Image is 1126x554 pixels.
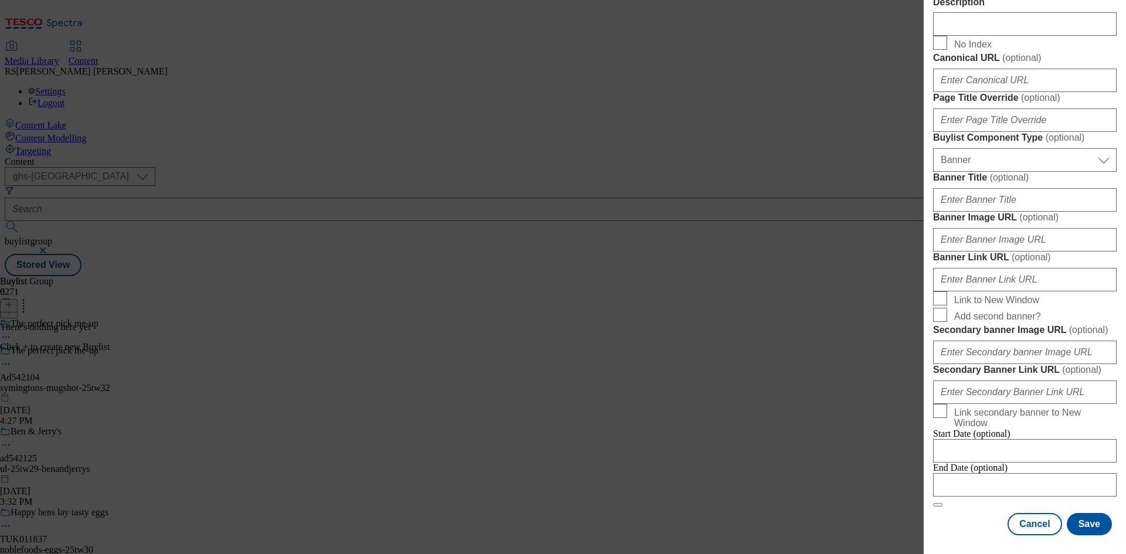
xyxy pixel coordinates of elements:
span: Link secondary banner to New Window [954,407,1112,429]
button: Save [1067,513,1112,535]
label: Buylist Component Type [933,132,1117,144]
input: Enter Date [933,473,1117,497]
input: Enter Banner Link URL [933,268,1117,291]
span: ( optional ) [1069,325,1108,335]
input: Enter Page Title Override [933,108,1117,132]
button: Cancel [1008,513,1061,535]
input: Enter Banner Title [933,188,1117,212]
label: Canonical URL [933,52,1117,64]
span: No Index [954,39,992,50]
span: ( optional ) [1046,132,1085,142]
input: Enter Secondary Banner Link URL [933,380,1117,404]
span: Link to New Window [954,295,1039,305]
span: ( optional ) [990,172,1029,182]
input: Enter Canonical URL [933,69,1117,92]
span: ( optional ) [1021,93,1060,103]
input: Enter Description [933,12,1117,36]
span: ( optional ) [1002,53,1042,63]
label: Secondary Banner Link URL [933,364,1117,376]
input: Enter Secondary banner Image URL [933,341,1117,364]
input: Enter Banner Image URL [933,228,1117,251]
label: Secondary banner Image URL [933,324,1117,336]
span: ( optional ) [1019,212,1059,222]
input: Enter Date [933,439,1117,463]
span: Start Date (optional) [933,429,1010,439]
span: ( optional ) [1062,365,1101,375]
span: ( optional ) [1012,252,1051,262]
label: Page Title Override [933,92,1117,104]
span: End Date (optional) [933,463,1008,473]
label: Banner Title [933,172,1117,183]
label: Banner Link URL [933,251,1117,263]
span: Add second banner? [954,311,1041,322]
label: Banner Image URL [933,212,1117,223]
